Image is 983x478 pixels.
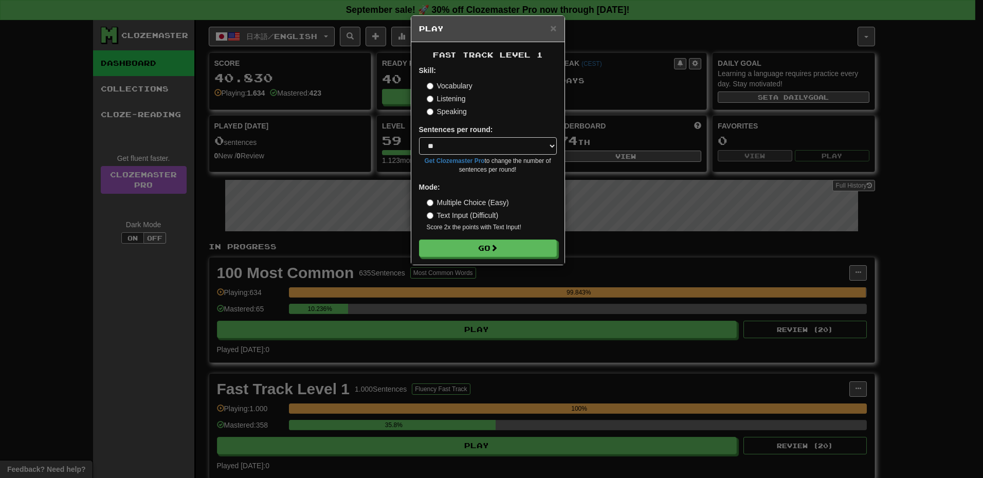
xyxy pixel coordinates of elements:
[427,81,472,91] label: Vocabulary
[427,212,433,219] input: Text Input (Difficult)
[425,157,485,164] a: Get Clozemaster Pro
[550,22,556,34] span: ×
[550,23,556,33] button: Close
[427,94,466,104] label: Listening
[427,210,499,220] label: Text Input (Difficult)
[427,197,509,208] label: Multiple Choice (Easy)
[419,240,557,257] button: Go
[419,157,557,174] small: to change the number of sentences per round!
[419,66,436,75] strong: Skill:
[433,50,543,59] span: Fast Track Level 1
[427,106,467,117] label: Speaking
[419,183,440,191] strong: Mode:
[427,223,557,232] small: Score 2x the points with Text Input !
[427,96,433,102] input: Listening
[427,83,433,89] input: Vocabulary
[427,108,433,115] input: Speaking
[419,24,557,34] h5: Play
[427,199,433,206] input: Multiple Choice (Easy)
[419,124,493,135] label: Sentences per round:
